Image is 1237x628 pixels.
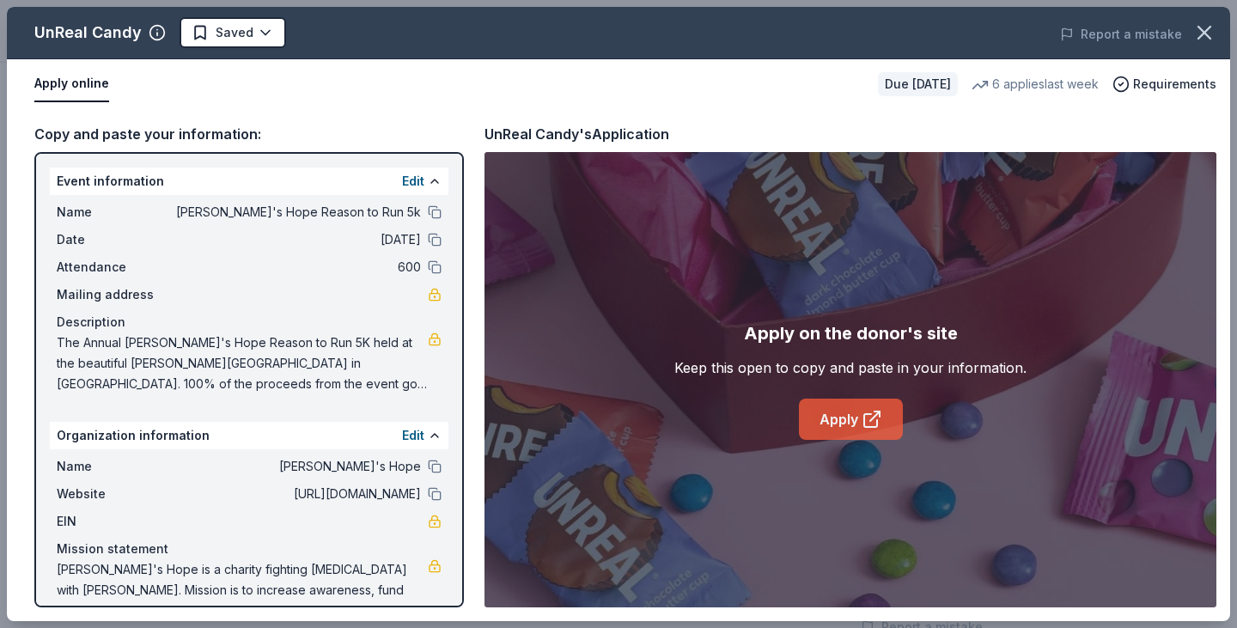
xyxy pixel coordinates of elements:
div: Due [DATE] [878,72,958,96]
span: Date [57,229,172,250]
span: Requirements [1133,74,1216,95]
span: [PERSON_NAME]'s Hope [172,456,421,477]
span: EIN [57,511,172,532]
div: Apply on the donor's site [744,320,958,347]
div: UnReal Candy [34,19,142,46]
span: Mailing address [57,284,172,305]
div: 6 applies last week [972,74,1099,95]
span: Attendance [57,257,172,277]
button: Report a mistake [1060,24,1182,45]
div: Description [57,312,442,332]
button: Saved [180,17,286,48]
button: Apply online [34,66,109,102]
span: The Annual [PERSON_NAME]'s Hope Reason to Run 5K held at the beautiful [PERSON_NAME][GEOGRAPHIC_D... [57,332,428,394]
span: [URL][DOMAIN_NAME] [172,484,421,504]
button: Edit [402,425,424,446]
span: [PERSON_NAME]'s Hope is a charity fighting [MEDICAL_DATA] with [PERSON_NAME]. Mission is to incre... [57,559,428,621]
span: [DATE] [172,229,421,250]
span: 600 [172,257,421,277]
div: UnReal Candy's Application [484,123,669,145]
button: Edit [402,171,424,192]
button: Requirements [1112,74,1216,95]
span: Name [57,202,172,223]
div: Mission statement [57,539,442,559]
span: Website [57,484,172,504]
a: Apply [799,399,903,440]
span: [PERSON_NAME]'s Hope Reason to Run 5k [172,202,421,223]
div: Keep this open to copy and paste in your information. [674,357,1027,378]
div: Organization information [50,422,448,449]
span: Name [57,456,172,477]
div: Event information [50,168,448,195]
div: Copy and paste your information: [34,123,464,145]
span: Saved [216,22,253,43]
